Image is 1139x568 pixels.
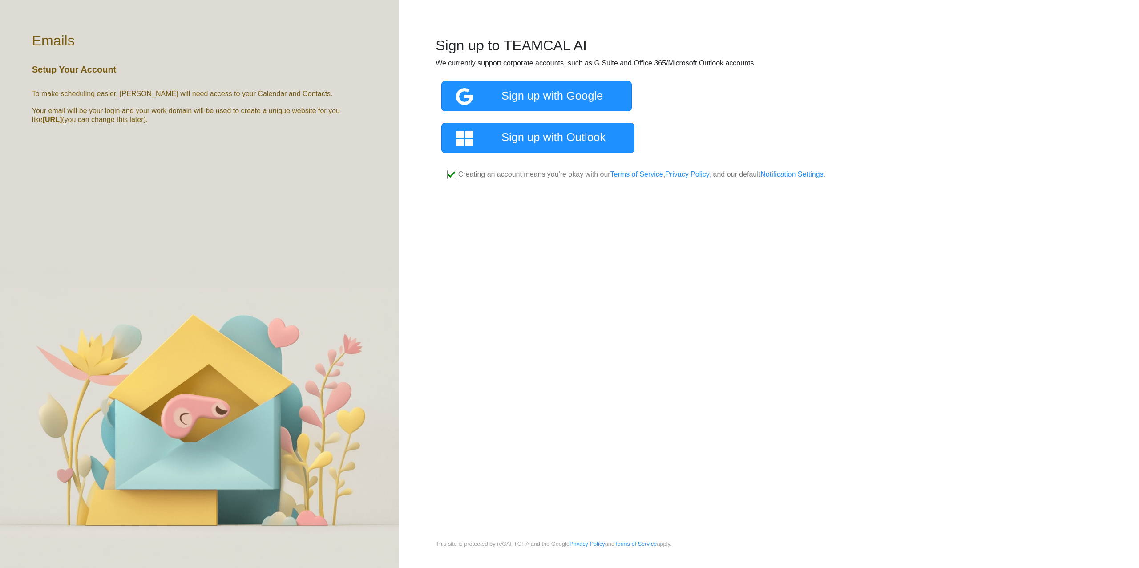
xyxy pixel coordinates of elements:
h2: Emails [32,32,75,49]
img: google_icon3.png [456,88,501,105]
b: [URL] [43,116,62,123]
img: microsoft_icon2.png [456,130,501,147]
a: Privacy Policy [569,540,605,547]
a: Notification Settings [760,170,823,178]
a: Terms of Service [610,170,663,178]
p: Creating an account means you're okay with our , , and our default . [458,170,851,179]
h5: Setup Your Account [32,64,117,75]
a: Terms of Service [614,540,657,547]
a: Privacy Policy [665,170,709,178]
h6: To make scheduling easier, [PERSON_NAME] will need access to your Calendar and Contacts. Your ema... [32,89,367,124]
small: This site is protected by reCAPTCHA and the Google and apply. [436,540,671,568]
input: Creating an account means you're okay with ourTerms of Service,Privacy Policy, and our defaultNot... [447,170,456,179]
a: Sign up with Google [441,81,632,111]
h2: Sign up to TEAMCAL AI [436,37,1102,54]
a: Sign up with Outlook [441,123,634,153]
p: We currently support corporate accounts, such as G Suite and Office 365/Microsoft Outlook accounts. [436,58,1102,69]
